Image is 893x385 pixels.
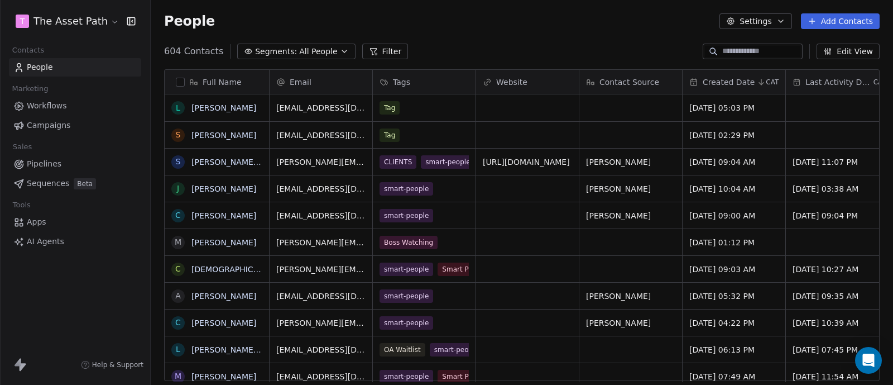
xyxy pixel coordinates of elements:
[438,263,491,276] span: Smart People
[793,210,882,221] span: [DATE] 09:04 PM
[191,158,324,167] a: [PERSON_NAME] [PERSON_NAME]
[421,155,474,169] span: smart-people
[175,317,181,329] div: C
[270,70,372,94] div: Email
[191,292,256,301] a: [PERSON_NAME]
[299,46,337,58] span: All People
[793,371,882,382] span: [DATE] 11:54 AM
[81,360,143,369] a: Help & Support
[191,345,324,354] a: [PERSON_NAME] [PERSON_NAME]
[586,291,675,302] span: [PERSON_NAME]
[175,236,181,248] div: M
[380,129,400,142] span: Tag
[476,70,579,94] div: Website
[175,290,181,302] div: A
[586,156,675,168] span: [PERSON_NAME]
[7,42,49,59] span: Contacts
[276,371,366,382] span: [EMAIL_ADDRESS][DOMAIN_NAME]
[703,77,755,88] span: Created Date
[380,316,433,330] span: smart-people
[27,158,61,170] span: Pipelines
[496,77,527,88] span: Website
[9,232,141,251] a: AI Agents
[9,174,141,193] a: SequencesBeta
[793,291,882,302] span: [DATE] 09:35 AM
[164,13,215,30] span: People
[176,129,181,141] div: S
[165,70,269,94] div: Full Name
[793,156,882,168] span: [DATE] 11:07 PM
[27,236,64,248] span: AI Agents
[175,210,181,221] div: C
[766,78,779,87] span: CAT
[855,347,882,374] div: Open Intercom Messenger
[793,317,882,329] span: [DATE] 10:39 AM
[276,237,366,248] span: [PERSON_NAME][EMAIL_ADDRESS][PERSON_NAME][DOMAIN_NAME]
[586,317,675,329] span: [PERSON_NAME]
[276,102,366,113] span: [EMAIL_ADDRESS][DOMAIN_NAME]
[793,183,882,194] span: [DATE] 03:38 AM
[380,209,433,222] span: smart-people
[165,94,270,382] div: grid
[191,103,256,112] a: [PERSON_NAME]
[689,210,779,221] span: [DATE] 09:00 AM
[13,12,119,31] button: TThe Asset Path
[689,237,779,248] span: [DATE] 01:12 PM
[191,319,256,327] a: [PERSON_NAME]
[276,156,366,168] span: [PERSON_NAME][EMAIL_ADDRESS][DOMAIN_NAME]
[689,264,779,275] span: [DATE] 09:03 AM
[27,100,67,112] span: Workflows
[380,236,438,249] span: Boss Watching
[175,370,181,382] div: M
[817,44,880,59] button: Edit View
[430,343,483,357] span: smart-people
[8,139,37,155] span: Sales
[20,16,25,27] span: T
[176,102,180,114] div: L
[373,70,476,94] div: Tags
[438,370,491,383] span: Smart People
[689,344,779,355] span: [DATE] 06:13 PM
[689,183,779,194] span: [DATE] 10:04 AM
[380,289,433,303] span: smart-people
[255,46,297,58] span: Segments:
[579,70,682,94] div: Contact Source
[683,70,785,94] div: Created DateCAT
[599,77,659,88] span: Contact Source
[689,130,779,141] span: [DATE] 02:29 PM
[9,213,141,231] a: Apps
[191,211,256,220] a: [PERSON_NAME]
[27,61,53,73] span: People
[9,116,141,135] a: Campaigns
[191,131,256,140] a: [PERSON_NAME]
[276,291,366,302] span: [EMAIL_ADDRESS][DOMAIN_NAME]
[276,317,366,329] span: [PERSON_NAME][EMAIL_ADDRESS][DOMAIN_NAME]
[276,183,366,194] span: [EMAIL_ADDRESS][DOMAIN_NAME]
[191,265,345,274] a: [DEMOGRAPHIC_DATA][PERSON_NAME]
[483,158,570,167] a: [URL][DOMAIN_NAME]
[191,238,256,247] a: [PERSON_NAME]
[74,178,96,189] span: Beta
[719,13,791,29] button: Settings
[9,155,141,173] a: Pipelines
[362,44,409,59] button: Filter
[689,156,779,168] span: [DATE] 09:04 AM
[290,77,311,88] span: Email
[27,120,70,131] span: Campaigns
[793,344,882,355] span: [DATE] 07:45 PM
[92,360,143,369] span: Help & Support
[380,370,433,383] span: smart-people
[176,156,181,168] div: S
[873,78,886,87] span: CAT
[380,182,433,196] span: smart-people
[393,77,410,88] span: Tags
[9,97,141,115] a: Workflows
[689,371,779,382] span: [DATE] 07:49 AM
[380,101,400,115] span: Tag
[9,58,141,77] a: People
[689,102,779,113] span: [DATE] 05:03 PM
[805,77,871,88] span: Last Activity Date
[177,183,179,194] div: J
[786,70,889,94] div: Last Activity DateCAT
[191,372,256,381] a: [PERSON_NAME]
